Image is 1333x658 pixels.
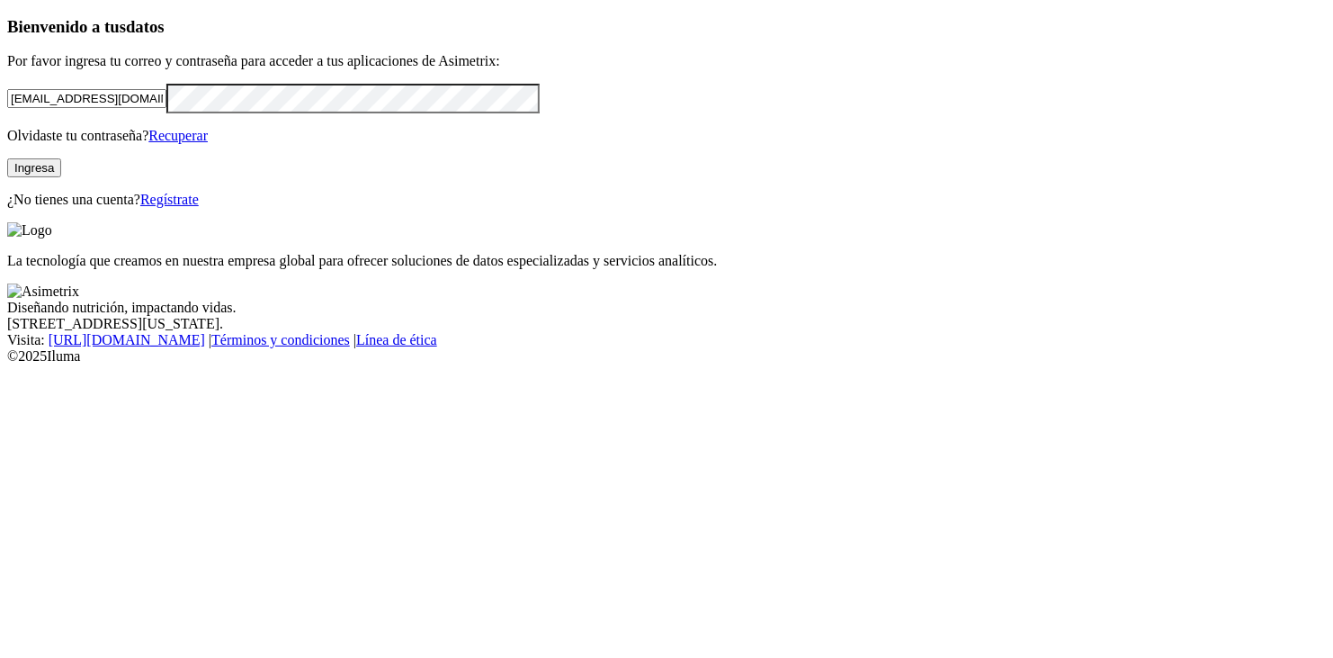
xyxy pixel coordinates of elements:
p: Por favor ingresa tu correo y contraseña para acceder a tus aplicaciones de Asimetrix: [7,53,1326,69]
a: Recuperar [148,128,208,143]
p: La tecnología que creamos en nuestra empresa global para ofrecer soluciones de datos especializad... [7,253,1326,269]
img: Logo [7,222,52,239]
img: Asimetrix [7,284,79,300]
div: Visita : | | [7,332,1326,348]
a: Términos y condiciones [211,332,350,347]
h3: Bienvenido a tus [7,17,1326,37]
span: datos [126,17,165,36]
input: Tu correo [7,89,166,108]
div: Diseñando nutrición, impactando vidas. [7,300,1326,316]
p: Olvidaste tu contraseña? [7,128,1326,144]
div: © 2025 Iluma [7,348,1326,365]
a: [URL][DOMAIN_NAME] [49,332,205,347]
a: Regístrate [140,192,199,207]
p: ¿No tienes una cuenta? [7,192,1326,208]
div: [STREET_ADDRESS][US_STATE]. [7,316,1326,332]
a: Línea de ética [356,332,437,347]
button: Ingresa [7,158,61,177]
